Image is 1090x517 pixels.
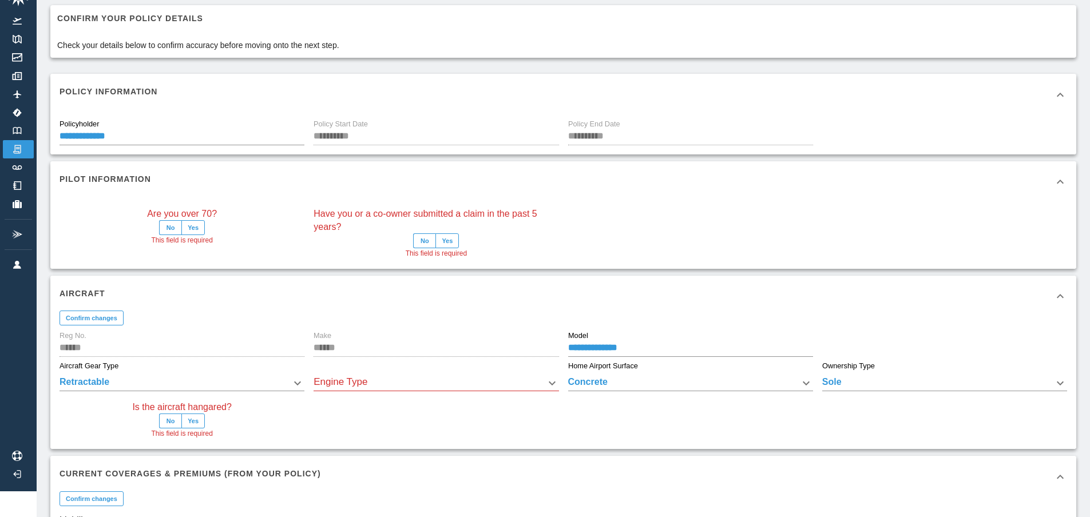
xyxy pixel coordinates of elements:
h6: Current Coverages & Premiums (from your policy) [60,467,321,480]
label: Aircraft Gear Type [60,361,118,371]
h6: Aircraft [60,287,105,300]
div: Sole [822,375,1067,391]
label: Model [568,331,588,341]
button: No [413,233,436,248]
label: Ownership Type [822,361,875,371]
label: Policyholder [60,119,99,129]
label: Is the aircraft hangared? [132,400,231,413]
label: Policy End Date [568,119,620,129]
span: This field is required [151,428,212,440]
div: Retractable [60,375,304,391]
span: This field is required [151,235,212,246]
label: Policy Start Date [314,119,368,129]
label: Are you over 70? [147,207,217,220]
label: Have you or a co-owner submitted a claim in the past 5 years? [314,207,558,233]
span: This field is required [406,248,467,260]
h6: Pilot Information [60,173,151,185]
button: Yes [181,220,205,235]
button: No [159,220,182,235]
div: Current Coverages & Premiums (from your policy) [50,456,1076,497]
div: Aircraft [50,276,1076,317]
label: Reg No. [60,331,86,341]
div: Pilot Information [50,161,1076,202]
div: Concrete [568,375,813,391]
button: Confirm changes [60,491,124,506]
label: Home Airport Surface [568,361,638,371]
button: Yes [435,233,459,248]
div: Policy Information [50,74,1076,115]
button: Yes [181,413,205,428]
p: Check your details below to confirm accuracy before moving onto the next step. [57,39,339,51]
button: Confirm changes [60,311,124,325]
label: Make [314,331,331,341]
h6: Policy Information [60,85,157,98]
h6: Confirm your policy details [57,12,339,25]
button: No [159,413,182,428]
